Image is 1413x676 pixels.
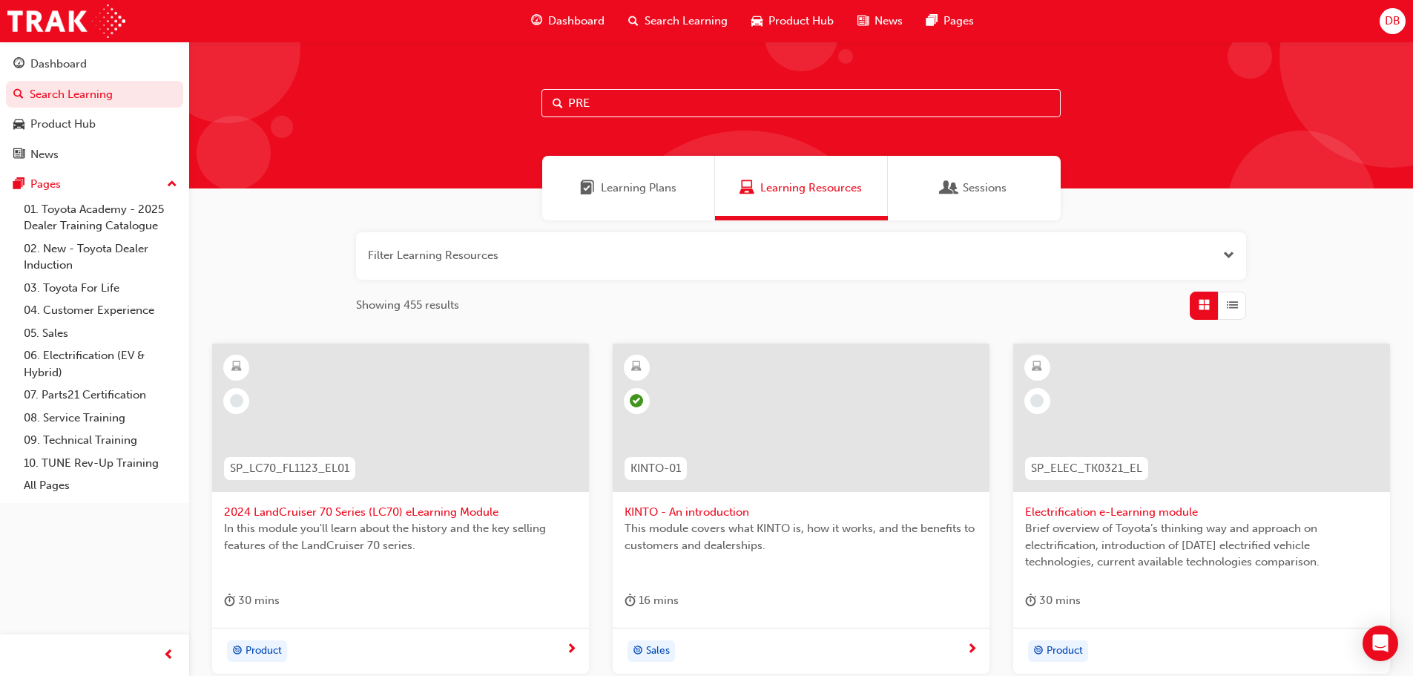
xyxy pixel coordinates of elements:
[751,12,763,30] span: car-icon
[18,237,183,277] a: 02. New - Toyota Dealer Induction
[630,460,681,477] span: KINTO-01
[942,180,957,197] span: Sessions
[1025,520,1378,571] span: Brief overview of Toyota’s thinking way and approach on electrification, introduction of [DATE] e...
[6,141,183,168] a: News
[566,643,577,657] span: next-icon
[6,171,183,198] button: Pages
[18,198,183,237] a: 01. Toyota Academy - 2025 Dealer Training Catalogue
[1199,297,1210,314] span: Grid
[1033,642,1044,661] span: target-icon
[30,56,87,73] div: Dashboard
[553,95,563,112] span: Search
[1030,394,1044,407] span: learningRecordVerb_NONE-icon
[1223,247,1234,264] button: Open the filter
[645,13,728,30] span: Search Learning
[6,50,183,78] a: Dashboard
[18,474,183,497] a: All Pages
[616,6,740,36] a: search-iconSearch Learning
[30,116,96,133] div: Product Hub
[212,344,589,675] a: SP_LC70_FL1123_EL012024 LandCruiser 70 Series (LC70) eLearning ModuleIn this module you'll learn ...
[580,180,595,197] span: Learning Plans
[613,344,989,675] a: KINTO-01KINTO - An introductionThis module covers what KINTO is, how it works, and the benefits t...
[926,12,938,30] span: pages-icon
[224,504,577,521] span: 2024 LandCruiser 70 Series (LC70) eLearning Module
[846,6,915,36] a: news-iconNews
[715,156,888,220] a: Learning ResourcesLearning Resources
[631,358,642,377] span: learningResourceType_ELEARNING-icon
[548,13,605,30] span: Dashboard
[943,13,974,30] span: Pages
[966,643,978,657] span: next-icon
[625,504,978,521] span: KINTO - An introduction
[1032,358,1042,377] span: learningResourceType_ELEARNING-icon
[30,176,61,193] div: Pages
[542,156,715,220] a: Learning PlansLearning Plans
[232,642,243,661] span: target-icon
[760,180,862,197] span: Learning Resources
[6,111,183,138] a: Product Hub
[18,344,183,384] a: 06. Electrification (EV & Hybrid)
[230,394,243,407] span: learningRecordVerb_NONE-icon
[1363,626,1398,661] div: Open Intercom Messenger
[18,407,183,430] a: 08. Service Training
[1385,13,1400,30] span: DB
[18,384,183,407] a: 07. Parts21 Certification
[224,520,577,554] span: In this module you'll learn about the history and the key selling features of the LandCruiser 70 ...
[915,6,986,36] a: pages-iconPages
[740,6,846,36] a: car-iconProduct Hub
[1013,344,1390,675] a: SP_ELEC_TK0321_ELElectrification e-Learning moduleBrief overview of Toyota’s thinking way and app...
[13,88,24,102] span: search-icon
[519,6,616,36] a: guage-iconDashboard
[1025,504,1378,521] span: Electrification e-Learning module
[13,58,24,71] span: guage-icon
[601,180,676,197] span: Learning Plans
[531,12,542,30] span: guage-icon
[356,297,459,314] span: Showing 455 results
[625,591,679,610] div: 16 mins
[1031,460,1142,477] span: SP_ELEC_TK0321_EL
[6,47,183,171] button: DashboardSearch LearningProduct HubNews
[625,520,978,554] span: This module covers what KINTO is, how it works, and the benefits to customers and dealerships.
[18,277,183,300] a: 03. Toyota For Life
[13,148,24,162] span: news-icon
[224,591,235,610] span: duration-icon
[646,643,670,660] span: Sales
[963,180,1007,197] span: Sessions
[246,643,282,660] span: Product
[18,452,183,475] a: 10. TUNE Rev-Up Training
[30,146,59,163] div: News
[163,646,174,665] span: prev-icon
[740,180,754,197] span: Learning Resources
[18,429,183,452] a: 09. Technical Training
[630,394,643,407] span: learningRecordVerb_PASS-icon
[1047,643,1083,660] span: Product
[13,118,24,131] span: car-icon
[18,322,183,345] a: 05. Sales
[628,12,639,30] span: search-icon
[18,299,183,322] a: 04. Customer Experience
[541,89,1061,117] input: Search...
[13,178,24,191] span: pages-icon
[1227,297,1238,314] span: List
[768,13,834,30] span: Product Hub
[167,175,177,194] span: up-icon
[633,642,643,661] span: target-icon
[230,460,349,477] span: SP_LC70_FL1123_EL01
[6,81,183,108] a: Search Learning
[875,13,903,30] span: News
[1025,591,1036,610] span: duration-icon
[625,591,636,610] span: duration-icon
[224,591,280,610] div: 30 mins
[1380,8,1406,34] button: DB
[7,4,125,38] img: Trak
[231,358,242,377] span: learningResourceType_ELEARNING-icon
[857,12,869,30] span: news-icon
[888,156,1061,220] a: SessionsSessions
[1025,591,1081,610] div: 30 mins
